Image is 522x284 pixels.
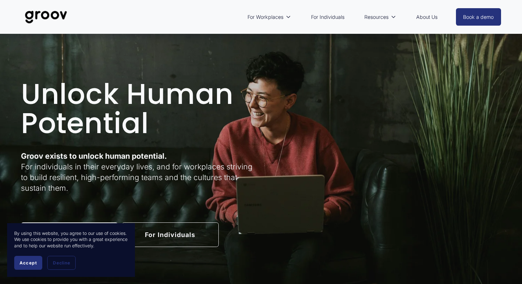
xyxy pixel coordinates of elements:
[456,8,501,26] a: Book a demo
[20,260,37,265] span: Accept
[122,222,219,247] a: For Individuals
[53,260,70,265] span: Decline
[244,9,294,25] a: folder dropdown
[7,223,135,277] section: Cookie banner
[364,12,388,22] span: Resources
[14,230,128,249] p: By using this website, you agree to our use of cookies. We use cookies to provide you with a grea...
[308,9,348,25] a: For Individuals
[21,151,259,193] p: For individuals in their everyday lives, and for workplaces striving to build resilient, high-per...
[21,5,71,29] img: Groov | Unlock Human Potential at Work and in Life
[361,9,399,25] a: folder dropdown
[47,256,76,270] button: Decline
[21,80,259,138] h1: Unlock Human Potential
[14,256,42,270] button: Accept
[21,151,167,161] strong: Groov exists to unlock human potential.
[248,12,283,22] span: For Workplaces
[413,9,441,25] a: About Us
[21,222,118,247] a: For Workplaces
